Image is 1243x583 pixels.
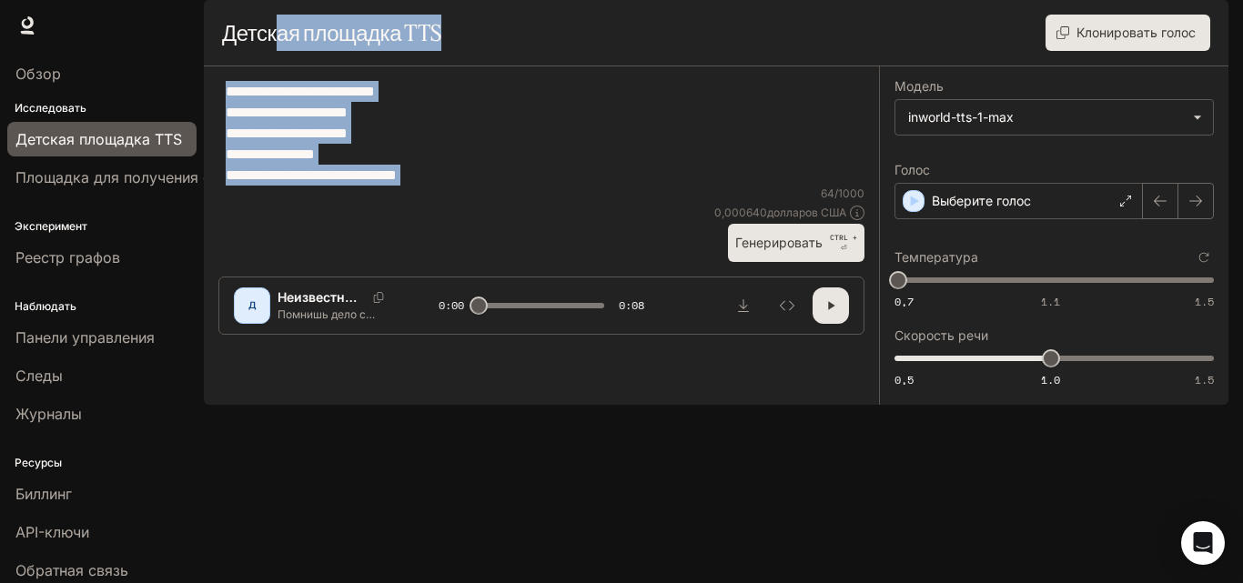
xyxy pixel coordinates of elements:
[1195,294,1214,309] font: 1.5
[838,186,864,200] font: 1000
[439,297,464,313] font: 0:00
[830,233,857,242] font: CTRL +
[222,19,441,46] font: Детская площадка TTS
[834,186,838,200] font: /
[278,289,403,305] font: Неизвестный голос
[841,244,847,252] font: ⏎
[1181,521,1225,565] div: Открытый Интерком Мессенджер
[366,292,391,303] button: Копировать голосовой идентификатор
[894,294,914,309] font: 0,7
[725,287,762,324] button: Скачать аудио
[894,78,944,94] font: Модель
[895,100,1213,135] div: inworld-tts-1-max
[714,206,767,219] font: 0,000640
[278,307,395,415] font: Помнишь дело с бизнесменом? На камерах никого нет, кофе всё ещё тёплый. Разгадка простого убийцы ...
[894,249,978,265] font: Температура
[932,193,1031,208] font: Выберите голос
[735,235,823,250] font: Генерировать
[767,206,846,219] font: долларов США
[908,109,1014,125] font: inworld-tts-1-max
[248,299,257,310] font: Д
[1194,247,1214,267] button: Сбросить к настройкам по умолчанию
[1041,294,1060,309] font: 1.1
[769,287,805,324] button: Осмотреть
[894,327,988,343] font: Скорость речи
[1076,25,1196,40] font: Клонировать голос
[1046,15,1210,51] button: Клонировать голос
[1195,372,1214,387] font: 1.5
[894,162,930,177] font: Голос
[619,297,644,313] font: 0:08
[728,224,864,261] button: ГенерироватьCTRL +⏎
[1041,372,1060,387] font: 1.0
[894,372,914,387] font: 0,5
[821,186,834,200] font: 64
